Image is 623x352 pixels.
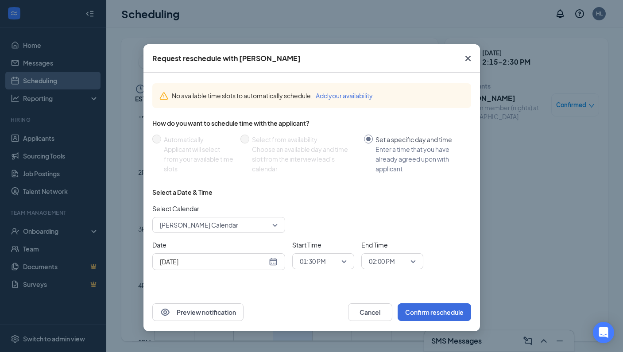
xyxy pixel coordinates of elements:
[172,91,464,101] div: No available time slots to automatically schedule.
[300,255,326,268] span: 01:30 PM
[152,240,285,250] span: Date
[152,188,213,197] div: Select a Date & Time
[398,303,471,321] button: Confirm reschedule
[152,204,285,213] span: Select Calendar
[375,135,464,144] div: Set a specific day and time
[160,307,170,317] svg: Eye
[164,135,233,144] div: Automatically
[252,135,357,144] div: Select from availability
[316,91,373,101] button: Add your availability
[152,54,301,63] div: Request reschedule with [PERSON_NAME]
[252,144,357,174] div: Choose an available day and time slot from the interview lead’s calendar
[159,92,168,101] svg: Warning
[361,240,423,250] span: End Time
[369,255,395,268] span: 02:00 PM
[152,119,471,128] div: How do you want to schedule time with the applicant?
[292,240,354,250] span: Start Time
[160,257,267,267] input: Oct 15, 2025
[456,44,480,73] button: Close
[164,144,233,174] div: Applicant will select from your available time slots
[593,322,614,343] div: Open Intercom Messenger
[160,218,238,232] span: [PERSON_NAME] Calendar
[463,53,473,64] svg: Cross
[375,144,464,174] div: Enter a time that you have already agreed upon with applicant
[348,303,392,321] button: Cancel
[152,303,244,321] button: EyePreview notification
